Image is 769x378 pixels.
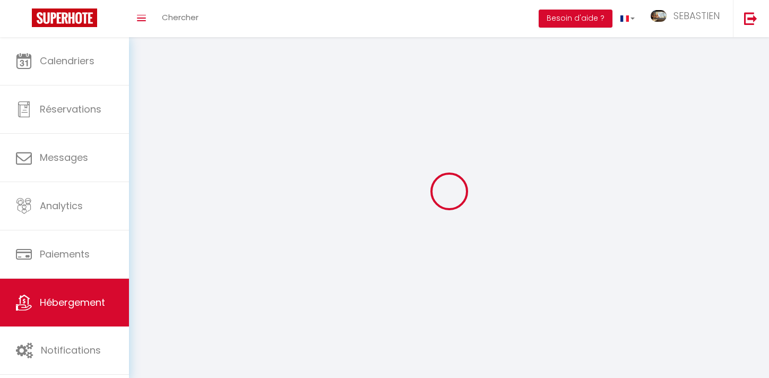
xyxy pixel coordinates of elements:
[651,10,667,22] img: ...
[162,12,198,23] span: Chercher
[8,4,40,36] button: Ouvrir le widget de chat LiveChat
[40,296,105,309] span: Hébergement
[40,102,101,116] span: Réservations
[744,12,757,25] img: logout
[32,8,97,27] img: Super Booking
[673,9,720,22] span: SEBASTIEN
[40,151,88,164] span: Messages
[40,247,90,261] span: Paiements
[539,10,612,28] button: Besoin d'aide ?
[40,54,94,67] span: Calendriers
[40,199,83,212] span: Analytics
[41,343,101,357] span: Notifications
